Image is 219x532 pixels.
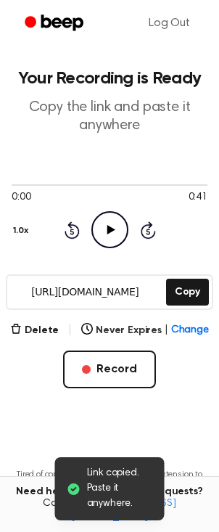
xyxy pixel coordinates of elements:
[15,9,96,38] a: Beep
[12,70,207,87] h1: Your Recording is Ready
[81,323,209,338] button: Never Expires|Change
[189,190,207,205] span: 0:41
[9,498,210,523] span: Contact us
[12,99,207,135] p: Copy the link and paste it anywhere
[10,323,59,338] button: Delete
[134,6,204,41] a: Log Out
[165,323,168,338] span: |
[171,323,209,338] span: Change
[63,351,155,388] button: Record
[12,218,33,243] button: 1.0x
[67,322,73,339] span: |
[87,466,153,512] span: Link copied. Paste it anywhere.
[12,190,30,205] span: 0:00
[71,499,176,522] a: [EMAIL_ADDRESS][DOMAIN_NAME]
[12,470,207,491] p: Tired of copying and pasting? Use the extension to automatically insert your recordings.
[166,279,209,306] button: Copy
